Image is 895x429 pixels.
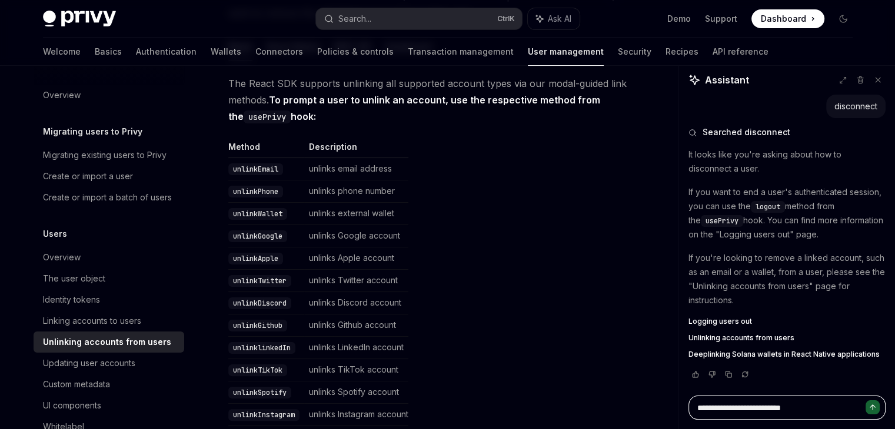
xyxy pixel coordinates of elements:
code: unlinkInstagram [228,409,300,421]
div: Custom metadata [43,377,110,391]
img: dark logo [43,11,116,27]
div: Search... [338,12,371,26]
code: unlinkWallet [228,208,287,220]
p: It looks like you're asking about how to disconnect a user. [688,148,886,176]
a: Deeplinking Solana wallets in React Native applications [688,350,886,359]
a: Logging users out [688,317,886,326]
a: Custom metadata [34,374,184,395]
code: unlinkDiscord [228,297,291,309]
a: The user object [34,268,184,289]
div: Identity tokens [43,293,100,307]
p: If you're looking to remove a linked account, such as an email or a wallet, from a user, please s... [688,251,886,307]
th: Description [304,141,408,158]
a: Policies & controls [317,38,394,66]
code: unlinkGithub [228,320,287,331]
a: Migrating existing users to Privy [34,145,184,166]
button: Toggle dark mode [834,9,853,28]
span: The React SDK supports unlinking all supported account types via our modal-guided link methods. [228,75,653,125]
span: Unlinking accounts from users [688,333,794,343]
span: Ctrl K [497,14,515,24]
a: Support [705,13,737,25]
a: Create or import a user [34,166,184,187]
a: Welcome [43,38,81,66]
span: usePrivy [706,216,738,226]
div: Overview [43,250,81,264]
td: unlinks Github account [304,314,408,337]
h5: Users [43,227,67,241]
td: unlinks Apple account [304,247,408,270]
td: unlinks LinkedIn account [304,337,408,359]
div: Unlinking accounts from users [43,335,171,349]
a: UI components [34,395,184,416]
h5: Migrating users to Privy [43,125,142,139]
code: unlinkApple [228,253,283,264]
a: Updating user accounts [34,353,184,374]
code: unlinkSpotify [228,387,291,398]
a: Overview [34,247,184,268]
td: unlinks Google account [304,225,408,247]
button: Searched disconnect [688,126,886,138]
div: UI components [43,398,101,413]
td: unlinks external wallet [304,203,408,225]
span: Searched disconnect [703,126,790,138]
td: unlinks phone number [304,180,408,203]
a: API reference [713,38,768,66]
th: Method [228,141,304,158]
div: Overview [43,88,81,102]
code: usePrivy [244,110,291,123]
a: User management [528,38,604,66]
a: Linking accounts to users [34,310,184,331]
a: Dashboard [751,9,824,28]
span: Ask AI [548,13,571,25]
div: disconnect [834,100,877,112]
code: unlinkGoogle [228,230,287,242]
a: Basics [95,38,122,66]
button: Search...CtrlK [316,8,522,29]
p: If you want to end a user's authenticated session, you can use the method from the hook. You can ... [688,185,886,242]
div: Create or import a user [43,169,133,183]
div: Create or import a batch of users [43,190,172,205]
span: logout [756,202,780,212]
a: Recipes [666,38,698,66]
div: The user object [43,272,105,286]
td: unlinks Twitter account [304,270,408,292]
span: Assistant [705,73,749,87]
code: unlinkPhone [228,186,283,197]
strong: To prompt a user to unlink an account, use the respective method from the hook: [228,94,600,122]
a: Unlinking accounts from users [34,331,184,353]
td: unlinks TikTok account [304,359,408,381]
a: Connectors [255,38,303,66]
a: Transaction management [408,38,514,66]
code: unlinklinkedIn [228,342,295,354]
a: Security [618,38,651,66]
a: Create or import a batch of users [34,187,184,208]
a: Demo [667,13,691,25]
div: Updating user accounts [43,356,135,370]
td: unlinks Spotify account [304,381,408,404]
button: Send message [866,400,880,414]
button: Ask AI [528,8,580,29]
code: unlinkTikTok [228,364,287,376]
a: Unlinking accounts from users [688,333,886,343]
code: unlinkTwitter [228,275,291,287]
span: Dashboard [761,13,806,25]
td: unlinks Discord account [304,292,408,314]
td: unlinks Instagram account [304,404,408,426]
code: unlinkEmail [228,163,283,175]
a: Wallets [211,38,241,66]
div: Migrating existing users to Privy [43,148,167,162]
td: unlinks email address [304,158,408,180]
span: Logging users out [688,317,752,326]
a: Identity tokens [34,289,184,310]
span: Deeplinking Solana wallets in React Native applications [688,350,880,359]
div: Linking accounts to users [43,314,141,328]
a: Overview [34,85,184,106]
a: Authentication [136,38,197,66]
